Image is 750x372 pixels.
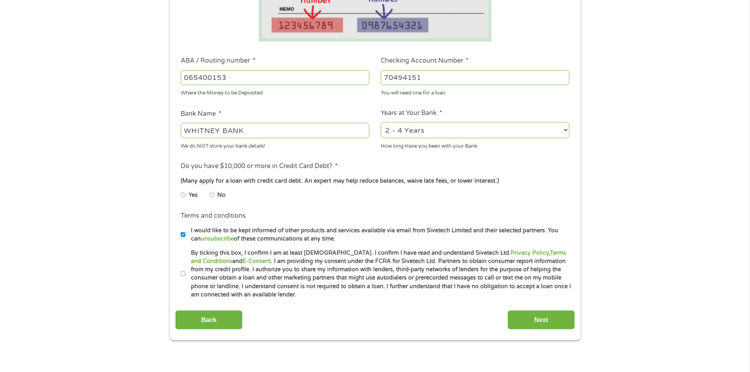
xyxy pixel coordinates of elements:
label: Terms and conditions [181,212,246,220]
a: E-Consent [243,258,271,265]
a: Privacy Policy [511,250,549,256]
label: No [217,191,226,200]
label: Yes [189,191,198,200]
div: You will need one for a loan. [381,87,569,97]
a: Terms and Conditions [191,250,566,265]
label: Years at Your Bank [381,109,442,117]
label: Bank Name [181,110,221,118]
div: (Many apply for a loan with credit card debt. An expert may help reduce balances, waive late fees... [181,177,569,185]
input: 345634636 [381,70,569,85]
div: We do NOT store your bank details! [181,139,369,150]
input: Next [507,310,575,329]
input: Back [175,310,243,329]
input: 263177916 [181,70,369,85]
div: How long Have you been with your Bank [381,139,569,150]
label: Do you have $10,000 or more in Credit Card Debt? [181,162,338,170]
div: Where the Money to be Deposited [181,87,369,97]
label: By ticking this box, I confirm I am at least [DEMOGRAPHIC_DATA]. I confirm I have read and unders... [185,249,572,299]
label: I would like to be kept informed of other products and services available via email from Sivetech... [185,226,572,243]
label: ABA / Routing number [181,57,256,65]
a: unsubscribe [201,235,234,242]
label: Checking Account Number [381,57,469,65]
